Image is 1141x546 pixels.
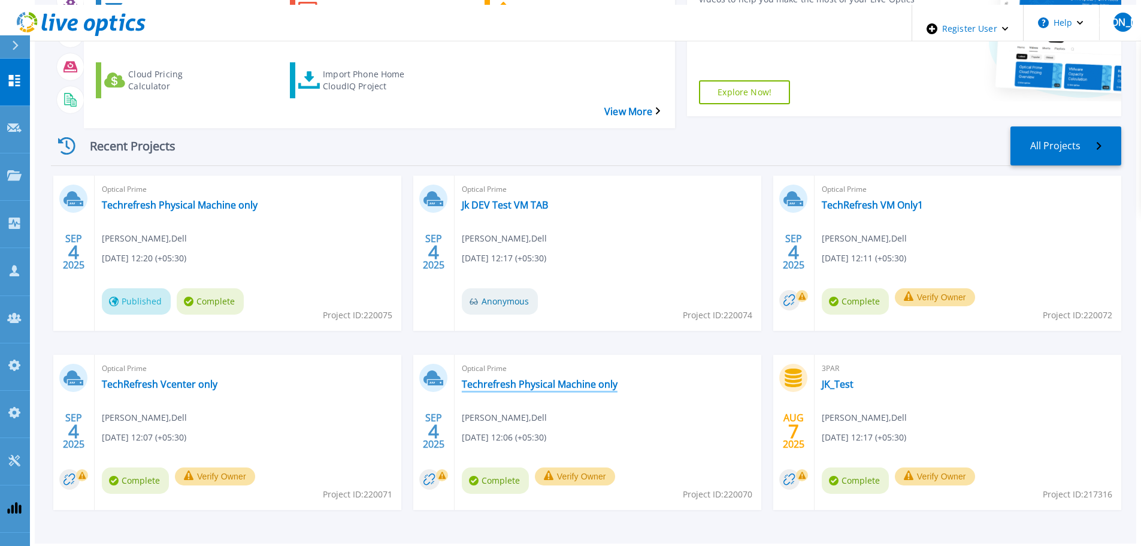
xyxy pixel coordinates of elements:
[68,426,79,436] span: 4
[102,252,186,265] span: [DATE] 12:20 (+05:30)
[822,411,907,424] span: [PERSON_NAME] , Dell
[462,199,548,211] a: Jk DEV Test VM TAB
[462,378,618,390] a: Techrefresh Physical Machine only
[323,309,392,322] span: Project ID: 220075
[822,378,854,390] a: JK_Test
[102,199,258,211] a: Techrefresh Physical Machine only
[68,247,79,257] span: 4
[535,467,615,485] button: Verify Owner
[51,131,195,161] div: Recent Projects
[462,252,546,265] span: [DATE] 12:17 (+05:30)
[822,183,1114,196] span: Optical Prime
[62,230,85,274] div: SEP 2025
[782,230,805,274] div: SEP 2025
[462,183,754,196] span: Optical Prime
[462,288,538,315] span: Anonymous
[1043,488,1112,501] span: Project ID: 217316
[175,467,255,485] button: Verify Owner
[128,65,224,95] div: Cloud Pricing Calculator
[822,288,889,315] span: Complete
[102,411,187,424] span: [PERSON_NAME] , Dell
[462,411,547,424] span: [PERSON_NAME] , Dell
[604,106,660,117] a: View More
[462,362,754,375] span: Optical Prime
[462,232,547,245] span: [PERSON_NAME] , Dell
[822,467,889,494] span: Complete
[422,230,445,274] div: SEP 2025
[462,467,529,494] span: Complete
[895,467,975,485] button: Verify Owner
[822,232,907,245] span: [PERSON_NAME] , Dell
[1024,5,1098,41] button: Help
[822,362,1114,375] span: 3PAR
[895,288,975,306] button: Verify Owner
[428,247,439,257] span: 4
[102,431,186,444] span: [DATE] 12:07 (+05:30)
[323,65,419,95] div: Import Phone Home CloudIQ Project
[102,288,171,315] span: Published
[428,426,439,436] span: 4
[422,409,445,453] div: SEP 2025
[96,62,241,98] a: Cloud Pricing Calculator
[822,199,923,211] a: TechRefresh VM Only1
[912,5,1023,53] div: Register User
[102,232,187,245] span: [PERSON_NAME] , Dell
[822,252,906,265] span: [DATE] 12:11 (+05:30)
[782,409,805,453] div: AUG 2025
[1010,126,1121,165] a: All Projects
[788,426,799,436] span: 7
[462,431,546,444] span: [DATE] 12:06 (+05:30)
[822,431,906,444] span: [DATE] 12:17 (+05:30)
[1043,309,1112,322] span: Project ID: 220072
[699,80,790,104] a: Explore Now!
[177,288,244,315] span: Complete
[683,309,752,322] span: Project ID: 220074
[323,488,392,501] span: Project ID: 220071
[788,247,799,257] span: 4
[102,183,394,196] span: Optical Prime
[683,488,752,501] span: Project ID: 220070
[62,409,85,453] div: SEP 2025
[102,362,394,375] span: Optical Prime
[102,467,169,494] span: Complete
[102,378,217,390] a: TechRefresh Vcenter only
